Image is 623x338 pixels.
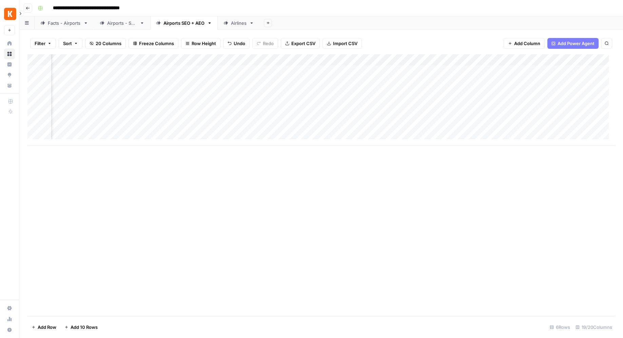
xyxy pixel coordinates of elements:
button: Undo [223,38,250,49]
span: Add Power Agent [558,40,595,47]
button: Help + Support [4,324,15,335]
button: Add Row [27,322,60,333]
button: Freeze Columns [129,38,178,49]
button: Sort [59,38,82,49]
div: Airports - SEO [107,20,137,26]
a: Facts - Airports [35,16,94,30]
span: Undo [234,40,245,47]
a: Browse [4,48,15,59]
div: 6 Rows [547,322,573,333]
a: Home [4,38,15,49]
a: Usage [4,314,15,324]
a: Insights [4,59,15,70]
a: Airlines [218,16,260,30]
a: Settings [4,303,15,314]
a: Opportunities [4,69,15,80]
div: 19/20 Columns [573,322,615,333]
a: Airports SEO + AEO [150,16,218,30]
span: Redo [263,40,274,47]
div: Airports SEO + AEO [163,20,205,26]
span: Add 10 Rows [71,324,98,331]
button: Add Power Agent [547,38,599,49]
button: 20 Columns [85,38,126,49]
span: Filter [35,40,45,47]
div: Airlines [231,20,247,26]
button: Import CSV [323,38,362,49]
button: Add Column [504,38,545,49]
button: Add 10 Rows [60,322,102,333]
span: Sort [63,40,72,47]
span: Add Column [514,40,540,47]
button: Export CSV [281,38,320,49]
span: Import CSV [333,40,357,47]
button: Workspace: Kayak [4,5,15,22]
img: Kayak Logo [4,8,16,20]
div: Facts - Airports [48,20,81,26]
a: Airports - SEO [94,16,150,30]
button: Row Height [181,38,220,49]
a: Your Data [4,80,15,91]
span: Export CSV [291,40,315,47]
span: 20 Columns [96,40,121,47]
span: Row Height [192,40,216,47]
span: Freeze Columns [139,40,174,47]
button: Redo [252,38,278,49]
button: Filter [30,38,56,49]
span: Add Row [38,324,56,331]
